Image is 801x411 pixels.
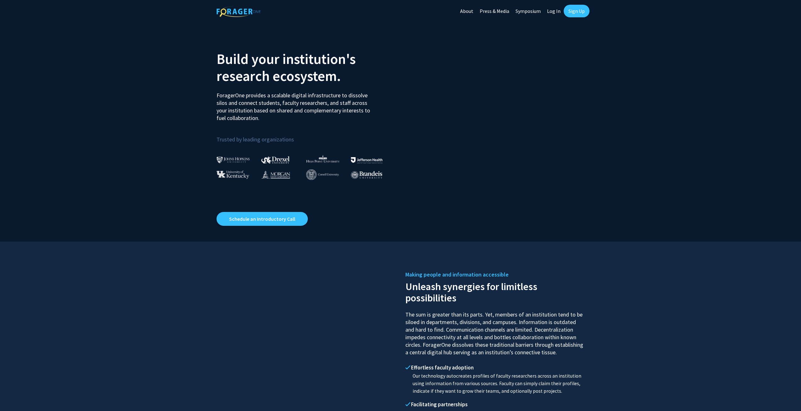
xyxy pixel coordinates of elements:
h4: Facilitating partnerships [405,401,585,408]
img: High Point University [306,155,340,163]
h2: Build your institution's research ecosystem. [217,50,396,84]
p: ForagerOne provides a scalable digital infrastructure to dissolve silos and connect students, fac... [217,87,375,122]
img: University of Kentucky [217,170,249,179]
img: Johns Hopkins University [217,157,250,163]
img: Thomas Jefferson University [351,157,382,163]
a: Opens in a new tab [217,212,308,226]
p: The sum is greater than its parts. Yet, members of an institution tend to be siloed in department... [405,305,585,356]
img: Drexel University [261,156,290,163]
p: Our technology autocreates profiles of faculty researchers across an institution using informatio... [405,372,585,395]
h4: Effortless faculty adoption [405,364,585,371]
img: Brandeis University [351,171,382,179]
img: Cornell University [306,169,339,180]
img: ForagerOne Logo [217,6,261,17]
a: Sign Up [564,5,589,17]
h5: Making people and information accessible [405,270,585,279]
p: Trusted by leading organizations [217,127,396,144]
img: Morgan State University [261,170,290,179]
h2: Unleash synergies for limitless possibilities [405,279,585,304]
